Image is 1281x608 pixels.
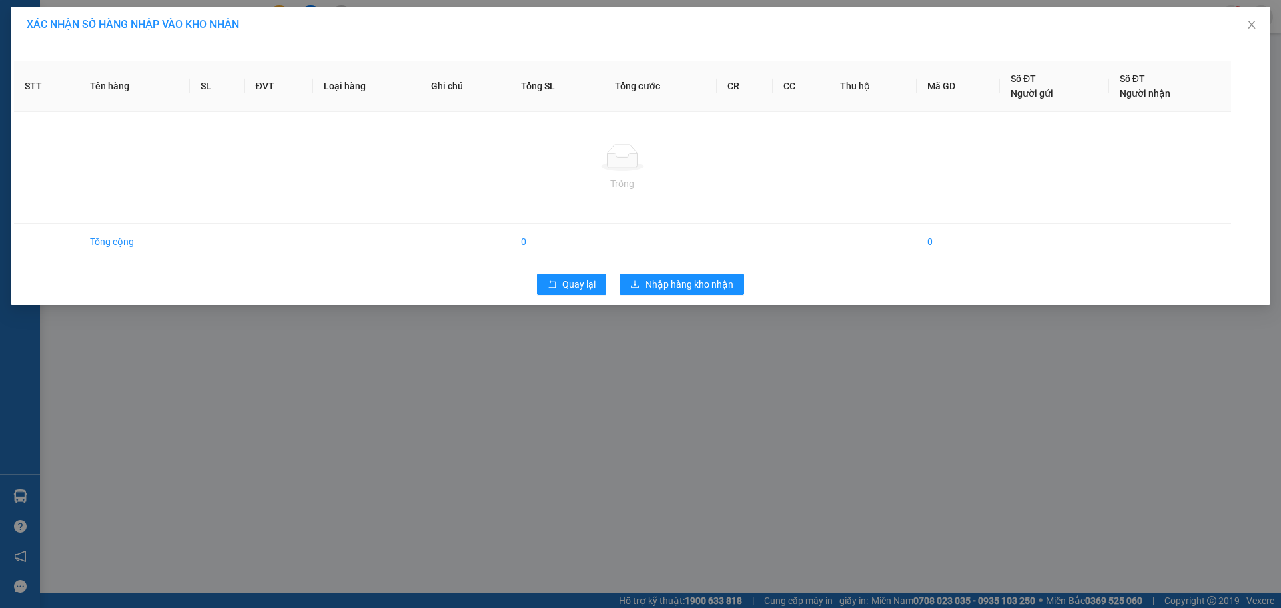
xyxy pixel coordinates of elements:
[1246,19,1257,30] span: close
[773,61,829,112] th: CC
[27,18,239,31] span: XÁC NHẬN SỐ HÀNG NHẬP VÀO KHO NHẬN
[717,61,773,112] th: CR
[125,49,558,66] li: Hotline: 1900 8153
[1011,88,1053,99] span: Người gửi
[79,61,190,112] th: Tên hàng
[537,274,606,295] button: rollbackQuay lại
[548,280,557,290] span: rollback
[25,176,1220,191] div: Trống
[17,97,149,119] b: GỬI : PV Gò Dầu
[510,61,604,112] th: Tổng SL
[510,224,604,260] td: 0
[917,224,1000,260] td: 0
[1233,7,1270,44] button: Close
[562,277,596,292] span: Quay lại
[1011,73,1036,84] span: Số ĐT
[79,224,190,260] td: Tổng cộng
[245,61,313,112] th: ĐVT
[829,61,916,112] th: Thu hộ
[14,61,79,112] th: STT
[313,61,420,112] th: Loại hàng
[645,277,733,292] span: Nhập hàng kho nhận
[1120,73,1145,84] span: Số ĐT
[604,61,717,112] th: Tổng cước
[1120,88,1170,99] span: Người nhận
[620,274,744,295] button: downloadNhập hàng kho nhận
[630,280,640,290] span: download
[125,33,558,49] li: [STREET_ADDRESS][PERSON_NAME]. [GEOGRAPHIC_DATA], Tỉnh [GEOGRAPHIC_DATA]
[917,61,1000,112] th: Mã GD
[190,61,244,112] th: SL
[420,61,511,112] th: Ghi chú
[17,17,83,83] img: logo.jpg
